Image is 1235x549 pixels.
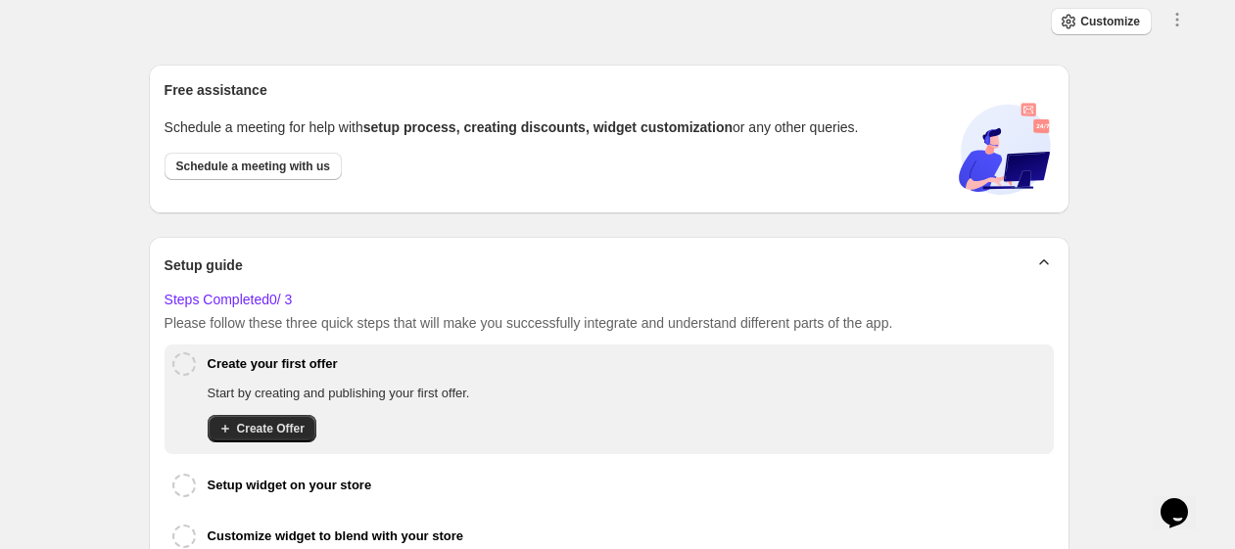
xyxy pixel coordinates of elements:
span: Free assistance [165,80,267,100]
p: Please follow these three quick steps that will make you successfully integrate and understand di... [165,313,1055,333]
span: setup process, creating discounts, widget customization [363,119,733,135]
span: Schedule a meeting with us [176,159,330,174]
img: book-call-DYLe8nE5.svg [956,100,1054,198]
h6: Setup widget on your store [208,476,372,495]
span: Customize [1080,14,1140,29]
button: Customize [1051,8,1152,35]
span: Create Offer [237,421,305,436]
a: Schedule a meeting with us [165,153,342,180]
button: Create your first offer [208,344,1047,384]
h6: Create your first offer [208,354,338,374]
h6: Customize widget to blend with your store [208,526,463,546]
h6: Steps Completed 0 / 3 [165,290,1055,309]
button: Create Offer [208,415,316,442]
p: Schedule a meeting for help with or any other queries. [165,117,859,137]
p: Start by creating and publishing your first offer. [208,384,1043,403]
span: Setup guide [165,255,243,275]
iframe: chat widget [1153,471,1215,529]
button: Setup widget on your store [208,466,1047,505]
